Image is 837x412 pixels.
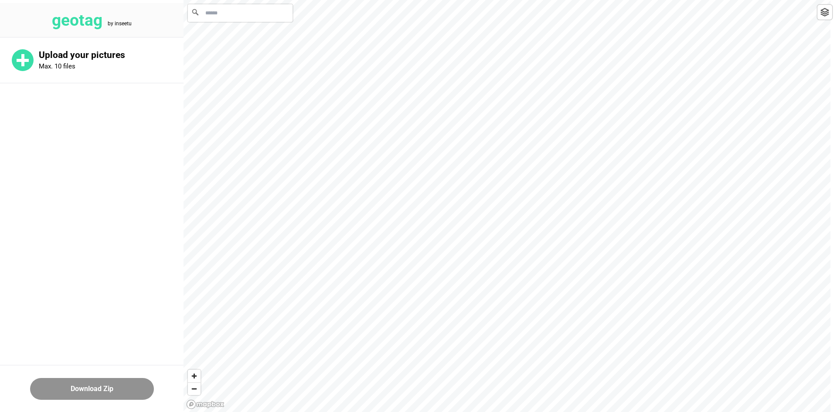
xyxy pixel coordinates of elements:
[188,382,201,395] button: Zoom out
[39,50,184,61] p: Upload your pictures
[108,20,132,27] tspan: by inseetu
[186,399,225,409] a: Mapbox logo
[820,8,829,17] img: toggleLayer
[188,4,293,22] input: Search
[30,378,154,400] button: Download Zip
[52,11,102,30] tspan: geotag
[188,370,201,382] button: Zoom in
[188,383,201,395] span: Zoom out
[39,62,75,70] p: Max. 10 files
